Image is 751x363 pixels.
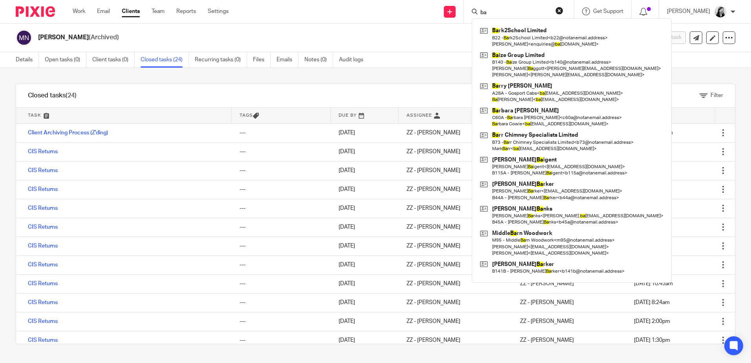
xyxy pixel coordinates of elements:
[240,223,323,231] div: ---
[634,281,673,286] span: [DATE] 10:45am
[399,199,512,218] td: ZZ - [PERSON_NAME]
[520,281,574,286] span: ZZ - [PERSON_NAME]
[66,92,77,99] span: (24)
[555,7,563,15] button: Clear
[152,7,165,15] a: Team
[399,274,512,293] td: ZZ - [PERSON_NAME]
[28,262,58,268] a: CIS Returns
[28,187,58,192] a: CIS Returns
[667,7,710,15] p: [PERSON_NAME]
[634,300,670,305] span: [DATE] 8:24am
[399,161,512,180] td: ZZ - [PERSON_NAME]
[38,33,510,42] h2: [PERSON_NAME]
[28,92,77,100] h1: Closed tasks
[520,300,574,305] span: ZZ - [PERSON_NAME]
[176,7,196,15] a: Reports
[399,218,512,236] td: ZZ - [PERSON_NAME]
[16,29,32,46] img: svg%3E
[711,93,723,98] span: Filter
[240,204,323,212] div: ---
[28,205,58,211] a: CIS Returns
[331,180,399,199] td: [DATE]
[28,224,58,230] a: CIS Returns
[520,337,574,343] span: ZZ - [PERSON_NAME]
[331,123,399,142] td: [DATE]
[122,7,140,15] a: Clients
[399,123,512,142] td: ZZ - [PERSON_NAME]
[331,255,399,274] td: [DATE]
[28,130,108,136] a: Client Archiving Process (Z'ding)
[240,261,323,269] div: ---
[240,167,323,174] div: ---
[593,9,623,14] span: Get Support
[97,7,110,15] a: Email
[16,52,39,68] a: Details
[45,52,86,68] a: Open tasks (0)
[331,331,399,350] td: [DATE]
[232,108,331,123] th: Tags
[331,312,399,331] td: [DATE]
[331,142,399,161] td: [DATE]
[240,185,323,193] div: ---
[634,337,670,343] span: [DATE] 1:30pm
[240,299,323,306] div: ---
[28,281,58,286] a: CIS Returns
[277,52,299,68] a: Emails
[399,331,512,350] td: ZZ - [PERSON_NAME]
[240,336,323,344] div: ---
[331,274,399,293] td: [DATE]
[141,52,189,68] a: Closed tasks (24)
[331,199,399,218] td: [DATE]
[28,243,58,249] a: CIS Returns
[28,300,58,305] a: CIS Returns
[73,7,85,15] a: Work
[240,242,323,250] div: ---
[28,337,58,343] a: CIS Returns
[253,52,271,68] a: Files
[28,319,58,324] a: CIS Returns
[331,218,399,236] td: [DATE]
[399,142,512,161] td: ZZ - [PERSON_NAME]
[331,293,399,312] td: [DATE]
[240,129,323,137] div: ---
[331,236,399,255] td: [DATE]
[339,52,369,68] a: Audit logs
[480,9,550,16] input: Search
[304,52,333,68] a: Notes (0)
[28,168,58,173] a: CIS Returns
[195,52,247,68] a: Recurring tasks (0)
[28,149,58,154] a: CIS Returns
[399,293,512,312] td: ZZ - [PERSON_NAME]
[331,161,399,180] td: [DATE]
[240,317,323,325] div: ---
[16,6,55,17] img: Pixie
[520,319,574,324] span: ZZ - [PERSON_NAME]
[399,180,512,199] td: ZZ - [PERSON_NAME]
[240,148,323,156] div: ---
[399,312,512,331] td: ZZ - [PERSON_NAME]
[634,319,670,324] span: [DATE] 2:00pm
[714,5,727,18] img: Helen_2025.jpg
[89,34,119,40] span: (Archived)
[240,280,323,288] div: ---
[208,7,229,15] a: Settings
[399,255,512,274] td: ZZ - [PERSON_NAME]
[399,236,512,255] td: ZZ - [PERSON_NAME]
[92,52,135,68] a: Client tasks (0)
